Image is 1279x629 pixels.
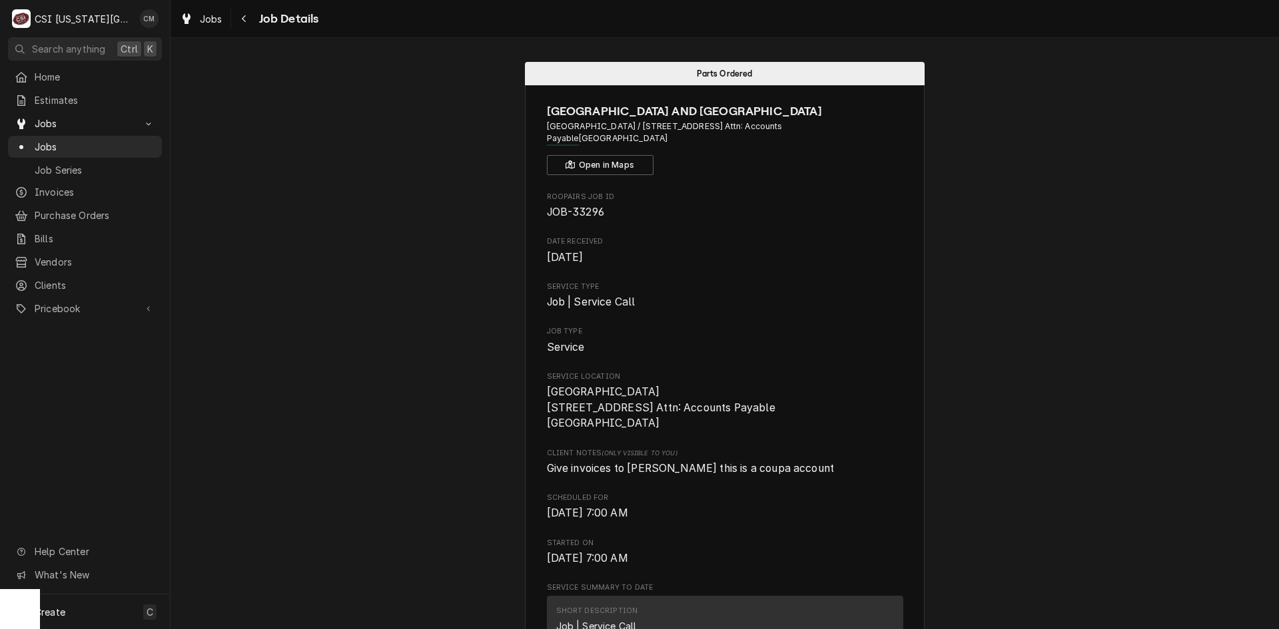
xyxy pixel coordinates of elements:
[547,493,903,503] span: Scheduled For
[547,507,628,519] span: [DATE] 7:00 AM
[121,42,138,56] span: Ctrl
[547,206,604,218] span: JOB-33296
[547,505,903,521] span: Scheduled For
[8,540,162,562] a: Go to Help Center
[35,163,155,177] span: Job Series
[140,9,159,28] div: CM
[234,8,255,29] button: Navigate back
[8,159,162,181] a: Job Series
[547,384,903,431] span: Service Location
[35,70,155,84] span: Home
[140,9,159,28] div: Chancellor Morris's Avatar
[547,192,903,202] span: Roopairs Job ID
[8,181,162,203] a: Invoices
[8,251,162,273] a: Vendors
[547,296,636,308] span: Job | Service Call
[547,493,903,521] div: Scheduled For
[147,42,153,56] span: K
[175,8,228,30] a: Jobs
[12,9,31,28] div: CSI Kansas City's Avatar
[35,544,154,558] span: Help Center
[8,204,162,226] a: Purchase Orders
[35,116,135,130] span: Jobs
[8,37,162,61] button: Search anythingCtrlK
[8,298,162,319] a: Go to Pricebook
[556,606,638,616] div: Short Description
[547,448,903,459] span: Client Notes
[547,462,835,475] span: Give invoices to [PERSON_NAME] this is a coupa account
[697,69,752,78] span: Parts Ordered
[547,538,903,548] span: Started On
[547,120,903,145] span: Address
[35,140,155,154] span: Jobs
[35,208,155,222] span: Purchase Orders
[35,185,155,199] span: Invoices
[35,255,155,269] span: Vendors
[547,282,903,292] span: Service Type
[147,605,153,619] span: C
[547,155,653,175] button: Open in Maps
[547,550,903,566] span: Started On
[547,582,903,593] span: Service Summary To Date
[8,274,162,296] a: Clients
[35,232,155,246] span: Bills
[547,341,585,353] span: Service
[547,448,903,477] div: [object Object]
[547,371,903,382] span: Service Location
[35,606,65,618] span: Create
[8,89,162,111] a: Estimates
[547,103,903,120] span: Name
[547,192,903,220] div: Roopairs Job ID
[547,461,903,477] span: [object Object]
[547,371,903,431] div: Service Location
[12,9,31,28] div: C
[547,103,903,175] div: Client Information
[35,568,154,582] span: What's New
[8,66,162,88] a: Home
[8,564,162,586] a: Go to What's New
[8,112,162,134] a: Go to Jobs
[32,42,105,56] span: Search anything
[547,385,775,429] span: [GEOGRAPHIC_DATA] [STREET_ADDRESS] Attn: Accounts Payable [GEOGRAPHIC_DATA]
[35,302,135,315] span: Pricebook
[547,282,903,310] div: Service Type
[35,278,155,292] span: Clients
[547,236,903,265] div: Date Received
[547,339,903,355] span: Job Type
[547,552,628,564] span: [DATE] 7:00 AM
[547,204,903,220] span: Roopairs Job ID
[547,251,584,264] span: [DATE]
[547,326,903,337] span: Job Type
[8,136,162,158] a: Jobs
[8,228,162,250] a: Bills
[547,250,903,266] span: Date Received
[200,12,222,26] span: Jobs
[547,236,903,247] span: Date Received
[547,294,903,310] span: Service Type
[602,449,677,457] span: (Only Visible to You)
[255,10,319,28] span: Job Details
[547,326,903,355] div: Job Type
[35,93,155,107] span: Estimates
[35,12,133,26] div: CSI [US_STATE][GEOGRAPHIC_DATA]
[547,538,903,566] div: Started On
[525,62,925,85] div: Status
